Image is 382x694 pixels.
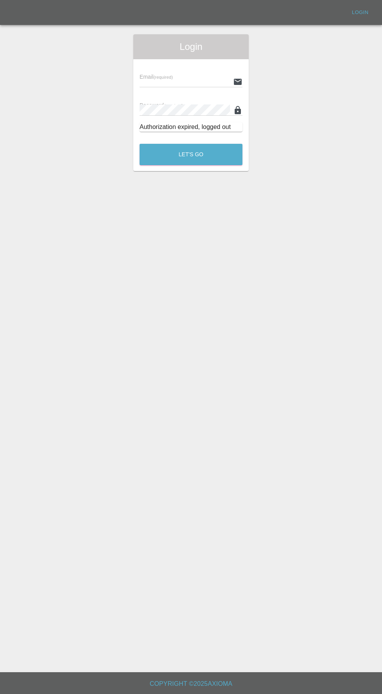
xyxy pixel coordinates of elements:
h6: Copyright © 2025 Axioma [6,678,376,689]
span: Login [140,41,242,53]
div: Authorization expired, logged out [140,122,242,132]
small: (required) [164,103,184,108]
small: (required) [154,75,173,79]
span: Email [140,74,173,80]
button: Let's Go [140,144,242,165]
a: Login [348,7,373,19]
span: Password [140,102,183,108]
